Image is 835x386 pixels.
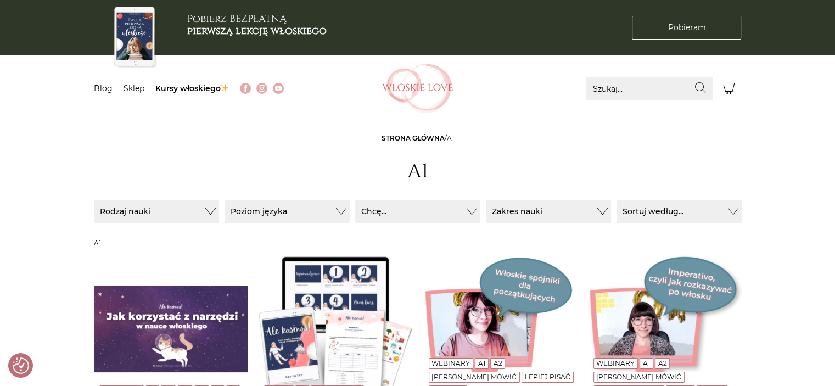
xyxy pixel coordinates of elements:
[431,359,470,367] a: Webinary
[94,83,113,93] a: Blog
[596,359,635,367] a: Webinary
[617,200,742,223] button: Sortuj według...
[447,134,454,142] span: A1
[355,200,480,223] button: Chcę...
[486,200,611,223] button: Zakres nauki
[407,160,428,183] h1: A1
[382,64,453,113] img: Włoskielove
[13,357,29,374] img: Revisit consent button
[94,200,219,223] button: Rodzaj nauki
[187,24,327,38] b: pierwszą lekcję włoskiego
[668,22,705,33] span: Pobieram
[718,77,742,100] button: Koszyk
[221,84,228,92] img: ✨
[586,77,713,100] input: Szukaj...
[382,134,454,142] span: /
[382,134,445,142] a: Strona główna
[643,359,650,367] a: A1
[658,359,666,367] a: A2
[431,373,517,381] a: [PERSON_NAME] mówić
[493,359,502,367] a: A2
[225,200,350,223] button: Poziom języka
[632,16,741,40] a: Pobieram
[596,373,681,381] a: [PERSON_NAME] mówić
[525,373,570,381] a: Lepiej pisać
[478,359,485,367] a: A1
[124,83,144,93] a: Sklep
[187,13,327,37] h3: Pobierz BEZPŁATNĄ
[94,239,742,247] h3: A1
[13,357,29,374] button: Preferencje co do zgód
[155,83,229,93] a: Kursy włoskiego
